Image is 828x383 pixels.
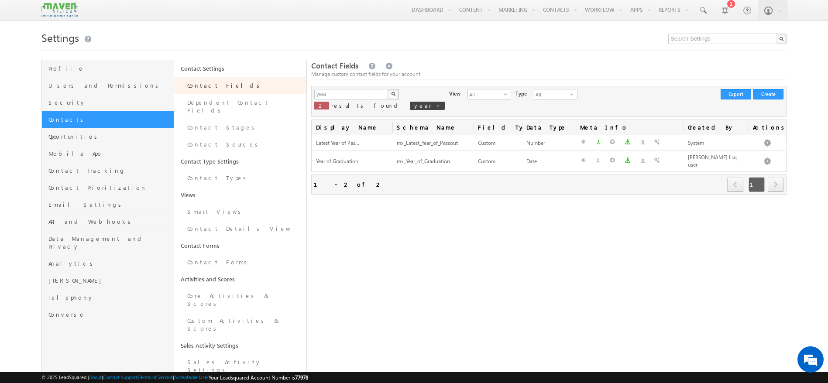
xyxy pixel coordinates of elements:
[174,136,306,153] a: Contact Sources
[174,119,306,136] a: Contact Stages
[727,177,743,192] span: prev
[41,373,308,382] span: © 2025 LeadSquared | | | | |
[397,157,469,166] div: mx_Year_of_Graduation
[570,92,577,97] span: select
[174,312,306,337] a: Custom Activities & Scores
[209,374,308,381] span: Your Leadsquared Account Number is
[311,70,787,78] div: Manage custom contact fields for your account
[414,102,432,109] span: year
[474,120,522,135] span: Field Type
[721,89,751,99] button: Export
[392,120,473,135] span: Schema Name
[89,374,102,380] a: About
[515,89,527,98] div: Type
[174,237,306,254] a: Contact Forms
[48,201,172,209] span: Email Settings
[576,120,684,135] span: Meta Info
[668,34,787,44] input: Search Settings
[42,179,174,196] a: Contact Prioritization
[42,230,174,255] a: Data Management and Privacy
[174,220,306,237] a: Contact Details View
[48,311,172,318] span: Converse
[139,374,173,380] a: Terms of Service
[103,374,137,380] a: Contact Support
[174,287,306,312] a: Core Activities & Scores
[522,120,576,135] span: Data Type
[48,150,172,157] span: Mobile App
[48,99,172,106] span: Security
[48,116,172,123] span: Contacts
[42,272,174,289] a: [PERSON_NAME]
[174,170,306,187] a: Contact Types
[534,89,570,99] span: All
[449,89,460,98] div: View
[42,289,174,306] a: Telephony
[42,60,174,77] a: Profile
[42,213,174,230] a: API and Webhooks
[48,260,172,267] span: Analytics
[48,133,172,140] span: Opportunities
[48,184,172,191] span: Contact Prioritization
[42,94,174,111] a: Security
[753,89,783,99] button: Create
[42,196,174,213] a: Email Settings
[478,157,518,166] div: Custom
[688,139,744,148] div: System
[319,102,325,109] span: 2
[331,102,401,109] span: results found
[42,128,174,145] a: Opportunities
[48,235,172,250] span: Data Management and Privacy
[42,306,174,323] a: Converse
[768,178,784,192] a: next
[174,77,306,94] a: Contact Fields
[42,145,174,162] a: Mobile App
[468,89,504,99] span: All
[684,120,748,135] span: Created By
[504,92,511,97] span: select
[478,139,518,148] div: Custom
[41,31,79,44] span: Settings
[768,177,784,192] span: next
[42,77,174,94] a: Users and Permissions
[316,140,359,146] span: Latest Year of Pas...
[688,153,744,170] div: [PERSON_NAME] Lsq user
[314,179,382,189] div: 1 - 2 of 2
[174,203,306,220] a: Smart Views
[174,60,306,77] a: Contact Settings
[295,374,308,381] span: 77978
[48,294,172,301] span: Telephony
[48,167,172,174] span: Contact Tracking
[174,374,207,380] a: Acceptable Use
[174,153,306,170] a: Contact Type Settings
[48,277,172,284] span: [PERSON_NAME]
[174,187,306,203] a: Views
[174,337,306,354] a: Sales Activity Settings
[526,157,572,166] div: Date
[42,111,174,128] a: Contacts
[749,120,787,135] span: Actions
[749,177,765,192] span: 1
[42,162,174,179] a: Contact Tracking
[391,92,395,96] img: Search
[48,65,172,72] span: Profile
[174,271,306,287] a: Activities and Scores
[727,178,744,192] a: prev
[174,354,306,379] a: Sales Activity Settings
[48,82,172,89] span: Users and Permissions
[174,94,306,119] a: Dependent Contact Fields
[397,139,469,148] div: mx_Latest_Year_of_Passout
[316,158,358,164] span: Year of Graduation
[526,139,572,148] div: Number
[311,61,358,71] span: Contact Fields
[312,120,392,135] span: Display Name
[174,254,306,271] a: Contact Forms
[42,255,174,272] a: Analytics
[48,218,172,226] span: API and Webhooks
[41,2,78,17] img: Custom Logo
